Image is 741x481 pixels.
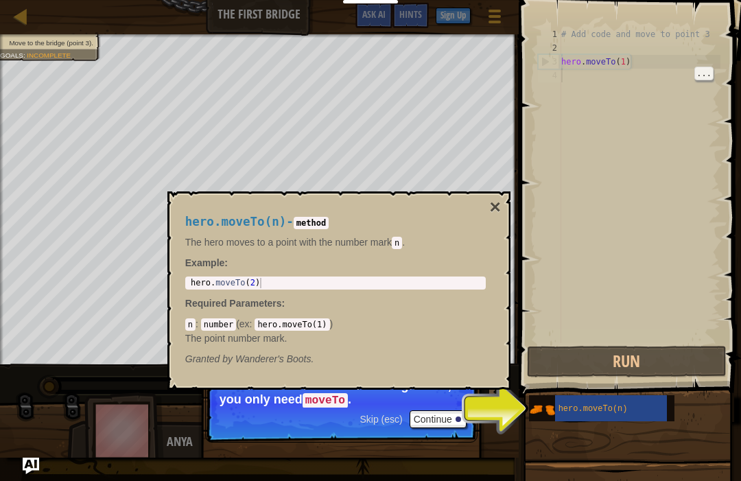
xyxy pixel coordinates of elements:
p: The hero moves to a point with the number mark . [185,235,486,249]
code: n [185,318,196,331]
code: n [392,237,402,249]
span: Required Parameters [185,298,282,309]
span: : [250,318,255,329]
h4: - [185,215,486,228]
span: Example [185,257,225,268]
strong: : [185,257,228,268]
button: × [489,198,500,217]
span: hero.moveTo(n) [185,215,287,228]
span: Granted by [185,353,235,364]
code: hero.moveTo(1) [255,318,329,331]
em: Wanderer's Boots. [185,353,314,364]
code: method [294,217,329,229]
p: The point number mark. [185,331,486,345]
span: : [196,318,201,329]
span: : [282,298,285,309]
span: ex [239,318,250,329]
code: number [201,318,236,331]
div: ( ) [185,317,486,344]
